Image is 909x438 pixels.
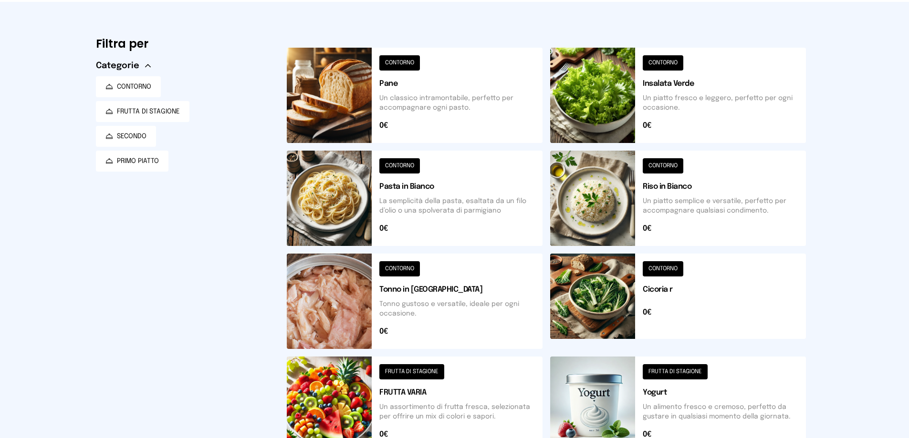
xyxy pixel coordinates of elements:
[96,126,156,147] button: SECONDO
[96,59,151,72] button: Categorie
[117,82,151,92] span: CONTORNO
[117,156,159,166] span: PRIMO PIATTO
[96,59,139,72] span: Categorie
[117,132,146,141] span: SECONDO
[96,101,189,122] button: FRUTTA DI STAGIONE
[96,76,161,97] button: CONTORNO
[96,36,272,51] h6: Filtra per
[96,151,168,172] button: PRIMO PIATTO
[117,107,180,116] span: FRUTTA DI STAGIONE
